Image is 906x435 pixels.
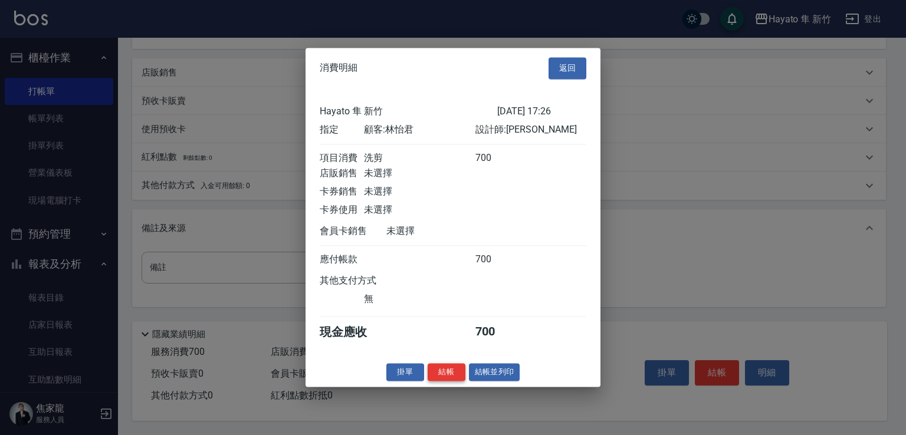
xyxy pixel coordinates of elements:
[320,225,386,238] div: 會員卡銷售
[320,324,386,340] div: 現金應收
[549,57,586,79] button: 返回
[320,106,497,118] div: Hayato 隼 新竹
[320,186,364,198] div: 卡券銷售
[320,275,409,287] div: 其他支付方式
[364,124,475,136] div: 顧客: 林怡君
[364,167,475,180] div: 未選擇
[320,124,364,136] div: 指定
[320,204,364,216] div: 卡券使用
[320,152,364,164] div: 項目消費
[364,293,475,305] div: 無
[475,124,586,136] div: 設計師: [PERSON_NAME]
[364,186,475,198] div: 未選擇
[320,253,364,266] div: 應付帳款
[364,204,475,216] div: 未選擇
[475,324,520,340] div: 700
[475,152,520,164] div: 700
[497,106,586,118] div: [DATE] 17:26
[469,363,520,381] button: 結帳並列印
[320,62,357,74] span: 消費明細
[428,363,465,381] button: 結帳
[320,167,364,180] div: 店販銷售
[386,363,424,381] button: 掛單
[475,253,520,266] div: 700
[364,152,475,164] div: 洗剪
[386,225,497,238] div: 未選擇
